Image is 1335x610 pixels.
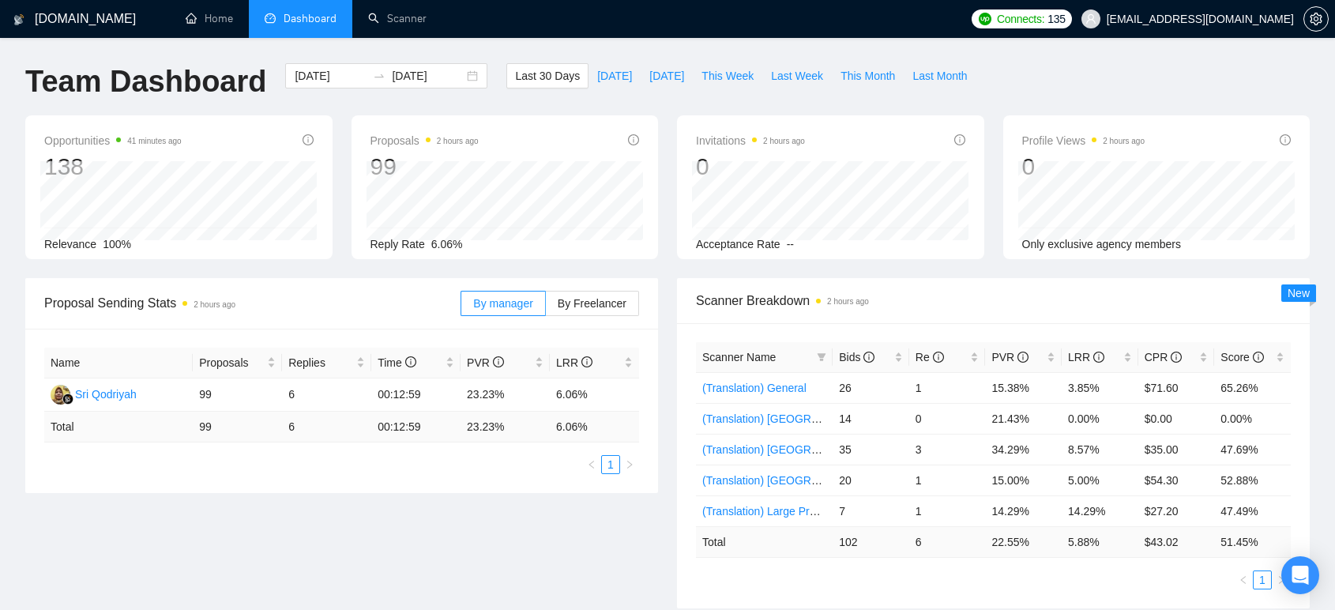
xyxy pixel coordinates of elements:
td: 6 [909,526,986,557]
td: 35 [833,434,909,465]
div: 99 [370,152,479,182]
button: left [1234,570,1253,589]
td: 6.06% [550,378,639,412]
span: -- [787,238,794,250]
td: 6.06 % [550,412,639,442]
span: Scanner Name [702,351,776,363]
a: searchScanner [368,12,427,25]
span: Time [378,356,416,369]
td: 5.88 % [1062,526,1138,557]
img: upwork-logo.png [979,13,991,25]
a: (Translation) [GEOGRAPHIC_DATA] [702,474,882,487]
td: $54.30 [1138,465,1215,495]
a: 1 [1254,571,1271,589]
td: 34.29% [985,434,1062,465]
span: info-circle [1093,352,1104,363]
td: 23.23 % [461,412,550,442]
button: left [582,455,601,474]
span: Proposals [370,131,479,150]
span: info-circle [1017,352,1029,363]
li: Next Page [620,455,639,474]
span: info-circle [493,356,504,367]
td: 65.26% [1214,372,1291,403]
span: user [1085,13,1096,24]
span: info-circle [1171,352,1182,363]
button: Last Month [904,63,976,88]
time: 2 hours ago [194,300,235,309]
span: By manager [473,297,532,310]
span: Relevance [44,238,96,250]
button: This Week [693,63,762,88]
span: [DATE] [597,67,632,85]
td: 15.00% [985,465,1062,495]
td: 23.23% [461,378,550,412]
span: info-circle [405,356,416,367]
th: Replies [282,348,371,378]
span: Re [916,351,944,363]
img: logo [13,7,24,32]
time: 41 minutes ago [127,137,181,145]
td: 99 [193,378,282,412]
td: 14 [833,403,909,434]
td: 21.43% [985,403,1062,434]
span: This Month [840,67,895,85]
li: Previous Page [1234,570,1253,589]
td: $71.60 [1138,372,1215,403]
td: 51.45 % [1214,526,1291,557]
td: 6 [282,412,371,442]
span: Replies [288,354,353,371]
td: 6 [282,378,371,412]
td: 7 [833,495,909,526]
span: Connects: [997,10,1044,28]
time: 2 hours ago [1103,137,1145,145]
span: info-circle [933,352,944,363]
span: 135 [1047,10,1065,28]
span: 6.06% [431,238,463,250]
a: SQSri Qodriyah [51,387,137,400]
td: 14.29% [1062,495,1138,526]
span: right [625,460,634,469]
span: Acceptance Rate [696,238,780,250]
td: 47.69% [1214,434,1291,465]
a: (Translation) Large Projects [702,505,838,518]
td: Total [44,412,193,442]
div: Open Intercom Messenger [1281,556,1319,594]
span: Scanner Breakdown [696,291,1291,311]
td: 22.55 % [985,526,1062,557]
button: This Month [832,63,904,88]
span: dashboard [265,13,276,24]
a: setting [1303,13,1329,25]
a: 1 [602,456,619,473]
td: 26 [833,372,909,403]
span: PVR [991,351,1029,363]
span: left [1239,575,1248,585]
td: 15.38% [985,372,1062,403]
td: 00:12:59 [371,378,461,412]
th: Name [44,348,193,378]
span: right [1277,575,1286,585]
span: left [587,460,596,469]
span: to [373,70,385,82]
span: By Freelancer [558,297,626,310]
li: 1 [601,455,620,474]
td: 00:12:59 [371,412,461,442]
div: Sri Qodriyah [75,386,137,403]
td: 47.49% [1214,495,1291,526]
td: 5.00% [1062,465,1138,495]
span: Last Month [912,67,967,85]
span: CPR [1145,351,1182,363]
time: 2 hours ago [827,297,869,306]
li: Previous Page [582,455,601,474]
td: 14.29% [985,495,1062,526]
td: $ 43.02 [1138,526,1215,557]
img: gigradar-bm.png [62,393,73,405]
span: New [1288,287,1310,299]
div: 0 [1022,152,1145,182]
span: info-circle [303,134,314,145]
time: 2 hours ago [437,137,479,145]
td: 1 [909,372,986,403]
li: 1 [1253,570,1272,589]
div: 0 [696,152,805,182]
td: 3 [909,434,986,465]
span: setting [1304,13,1328,25]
